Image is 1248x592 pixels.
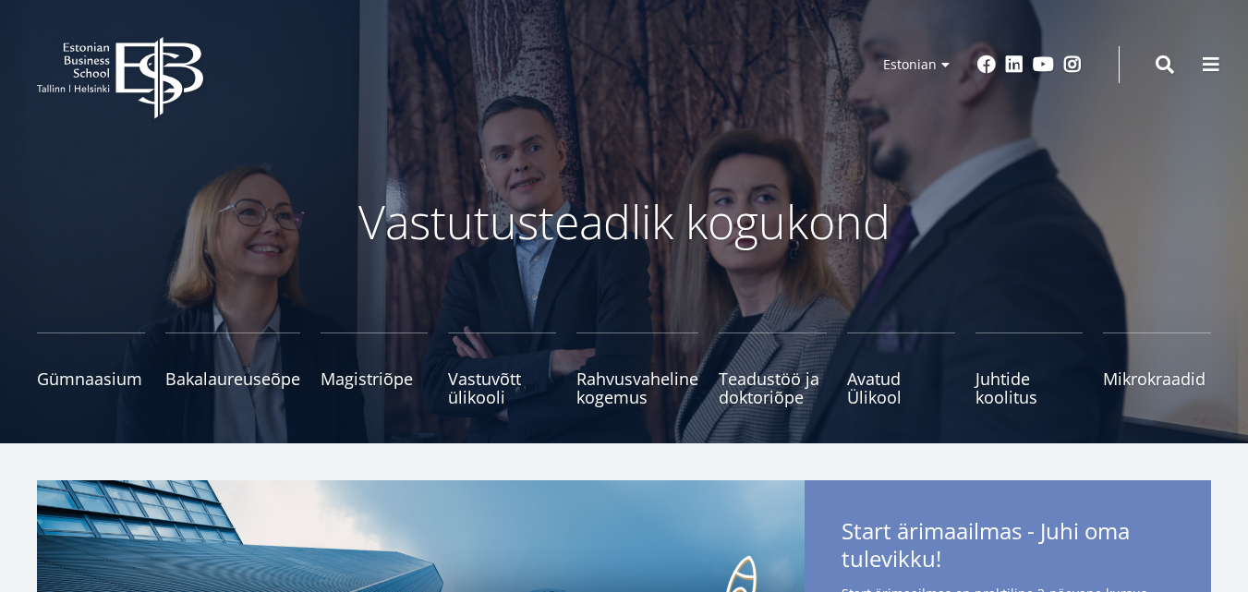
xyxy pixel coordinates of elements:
a: Bakalaureuseõpe [165,332,300,406]
a: Juhtide koolitus [975,332,1084,406]
a: Gümnaasium [37,332,145,406]
span: Avatud Ülikool [847,369,955,406]
p: Vastutusteadlik kogukond [135,194,1114,249]
a: Rahvusvaheline kogemus [576,332,698,406]
span: Magistriõpe [321,369,429,388]
span: Gümnaasium [37,369,145,388]
a: Youtube [1033,55,1054,74]
span: Rahvusvaheline kogemus [576,369,698,406]
a: Avatud Ülikool [847,332,955,406]
a: Mikrokraadid [1103,332,1211,406]
span: Teadustöö ja doktoriõpe [719,369,827,406]
span: Bakalaureuseõpe [165,369,300,388]
span: Juhtide koolitus [975,369,1084,406]
a: Facebook [977,55,996,74]
a: Vastuvõtt ülikooli [448,332,556,406]
span: Start ärimaailmas - Juhi oma [842,517,1174,578]
span: Mikrokraadid [1103,369,1211,388]
a: Magistriõpe [321,332,429,406]
span: Vastuvõtt ülikooli [448,369,556,406]
a: Instagram [1063,55,1082,74]
a: Teadustöö ja doktoriõpe [719,332,827,406]
span: tulevikku! [842,545,941,573]
a: Linkedin [1005,55,1024,74]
